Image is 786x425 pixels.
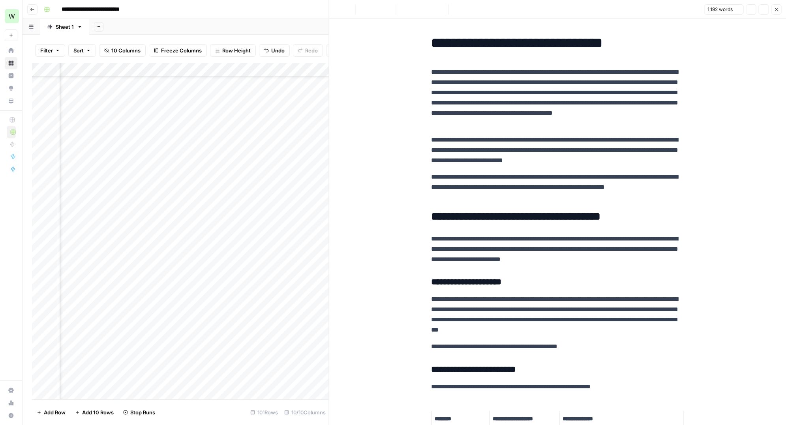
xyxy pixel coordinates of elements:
[271,47,285,54] span: Undo
[5,82,17,95] a: Opportunities
[99,44,146,57] button: 10 Columns
[5,44,17,57] a: Home
[210,44,256,57] button: Row Height
[704,4,743,15] button: 1,192 words
[5,57,17,69] a: Browse
[82,408,114,416] span: Add 10 Rows
[222,47,251,54] span: Row Height
[259,44,290,57] button: Undo
[118,406,160,419] button: Stop Runs
[130,408,155,416] span: Stop Runs
[5,69,17,82] a: Insights
[5,409,17,422] button: Help + Support
[40,47,53,54] span: Filter
[707,6,733,13] span: 1,192 words
[5,6,17,26] button: Workspace: Workspace1
[40,19,89,35] a: Sheet 1
[68,44,96,57] button: Sort
[111,47,141,54] span: 10 Columns
[149,44,207,57] button: Freeze Columns
[161,47,202,54] span: Freeze Columns
[32,406,70,419] button: Add Row
[5,95,17,107] a: Your Data
[5,397,17,409] a: Usage
[281,406,329,419] div: 10/10 Columns
[9,11,15,21] span: W
[70,406,118,419] button: Add 10 Rows
[293,44,323,57] button: Redo
[35,44,65,57] button: Filter
[73,47,84,54] span: Sort
[305,47,318,54] span: Redo
[56,23,74,31] div: Sheet 1
[44,408,66,416] span: Add Row
[247,406,281,419] div: 101 Rows
[5,384,17,397] a: Settings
